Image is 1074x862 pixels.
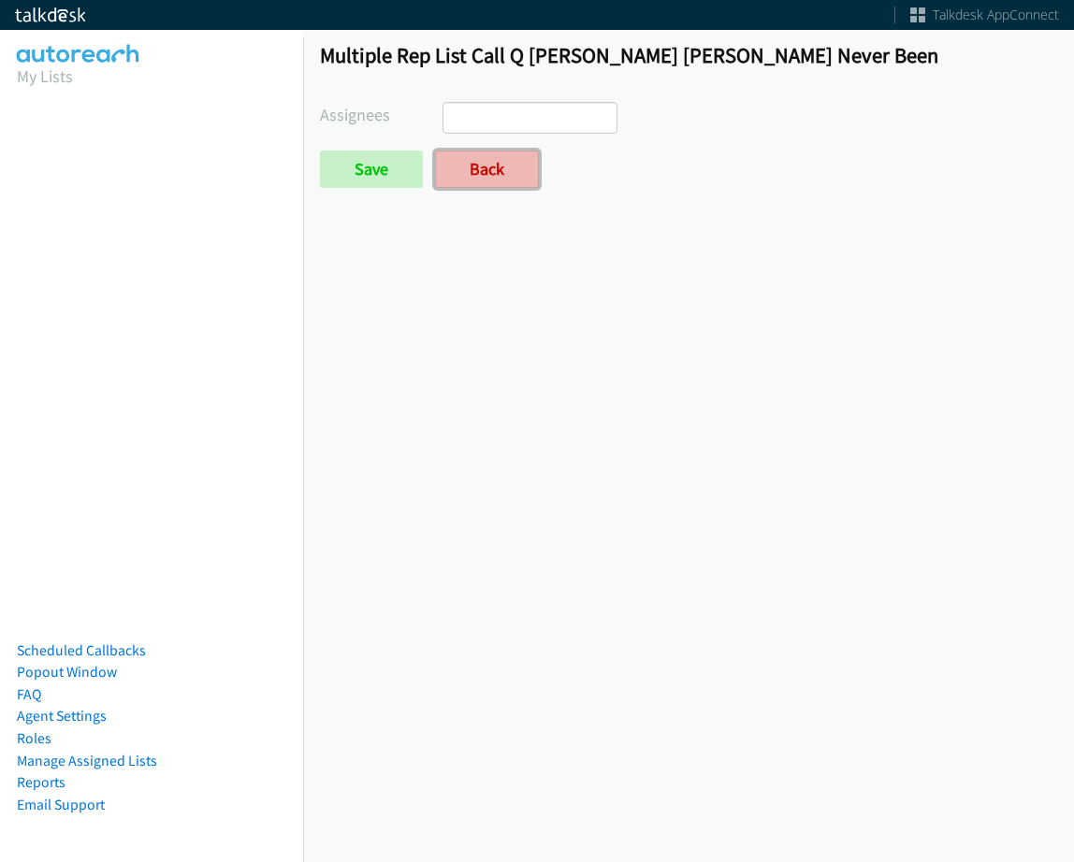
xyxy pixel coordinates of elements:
[17,663,117,681] a: Popout Window
[435,151,539,188] a: Back
[17,707,107,725] a: Agent Settings
[17,796,105,813] a: Email Support
[320,102,443,127] label: Assignees
[17,641,146,659] a: Scheduled Callbacks
[17,752,157,769] a: Manage Assigned Lists
[910,6,1059,24] a: Talkdesk AppConnect
[17,773,65,791] a: Reports
[17,729,51,747] a: Roles
[17,65,73,87] a: My Lists
[320,42,1057,68] h1: Multiple Rep List Call Q [PERSON_NAME] [PERSON_NAME] Never Been
[17,685,41,703] a: FAQ
[320,151,423,188] input: Save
